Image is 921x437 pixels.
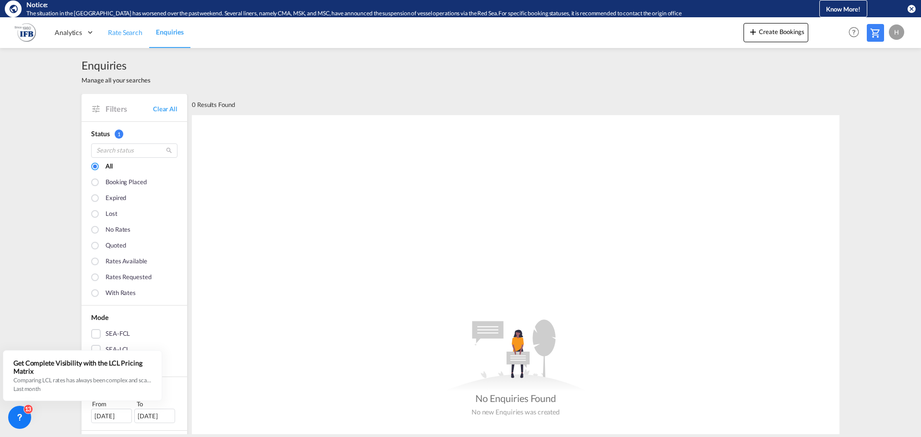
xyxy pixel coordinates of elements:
[192,94,235,115] div: 0 Results Found
[106,193,126,204] div: Expired
[91,345,177,354] md-checkbox: SEA-LCL
[444,319,588,391] md-icon: assets/icons/custom/empty_quotes.svg
[149,17,190,48] a: Enquiries
[14,22,36,43] img: b628ab10256c11eeb52753acbc15d091.png
[82,76,151,84] span: Manage all your searches
[907,4,916,13] button: icon-close-circle
[106,288,136,299] div: With rates
[106,162,113,172] div: All
[889,24,904,40] div: H
[101,17,149,48] a: Rate Search
[846,24,862,40] span: Help
[106,345,130,354] div: SEA-LCL
[91,329,177,339] md-checkbox: SEA-FCL
[91,399,177,423] span: From To [DATE][DATE]
[106,257,147,267] div: Rates available
[106,241,126,251] div: Quoted
[55,28,82,37] span: Analytics
[475,391,556,405] div: No Enquiries Found
[115,130,123,139] span: 1
[106,104,153,114] span: Filters
[106,209,118,220] div: Lost
[82,58,151,73] span: Enquiries
[48,17,101,48] div: Analytics
[91,313,108,321] span: Mode
[846,24,867,41] div: Help
[106,329,130,339] div: SEA-FCL
[106,225,130,236] div: No rates
[9,4,18,13] md-icon: icon-earth
[747,26,759,37] md-icon: icon-plus 400-fg
[472,405,560,417] div: No new Enquiries was created
[91,143,177,158] input: Search status
[744,23,808,42] button: icon-plus 400-fgCreate Bookings
[134,409,175,423] div: [DATE]
[91,399,133,409] div: From
[156,28,184,36] span: Enquiries
[165,147,173,154] md-icon: icon-magnify
[153,105,177,113] a: Clear All
[26,10,779,18] div: The situation in the Red Sea has worsened over the past weekend. Several liners, namely CMA, MSK,...
[136,399,178,409] div: To
[826,5,861,13] span: Know More!
[91,130,109,138] span: Status
[106,272,152,283] div: Rates Requested
[108,28,142,36] span: Rate Search
[91,409,132,423] div: [DATE]
[106,177,147,188] div: Booking placed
